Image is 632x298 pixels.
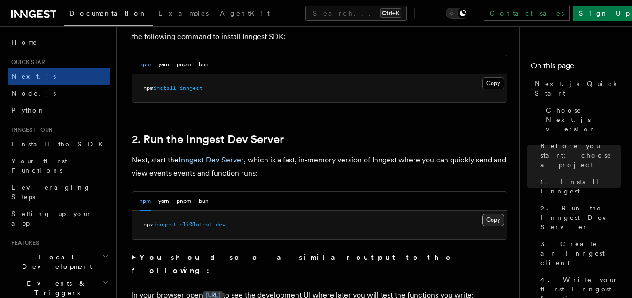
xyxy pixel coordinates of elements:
span: install [153,85,176,91]
a: Next.js [8,68,110,85]
a: Python [8,102,110,119]
span: Next.js Quick Start [535,79,621,98]
span: 2. Run the Inngest Dev Server [540,203,621,232]
span: Node.js [11,89,56,97]
button: npm [140,192,151,211]
button: Copy [482,214,504,226]
button: bun [199,192,209,211]
span: Events & Triggers [8,279,102,298]
span: Setting up your app [11,210,92,227]
a: Choose Next.js version [542,102,621,137]
span: Python [11,106,46,114]
button: Search...Ctrl+K [305,6,407,21]
span: AgentKit [220,9,270,17]
kbd: Ctrl+K [380,8,401,18]
span: inngest-cli@latest [153,221,212,228]
strong: You should see a similar output to the following: [132,253,464,275]
a: Node.js [8,85,110,102]
a: Before you start: choose a project [537,137,621,173]
span: Documentation [70,9,147,17]
button: Copy [482,77,504,89]
span: 1. Install Inngest [540,177,621,196]
button: Local Development [8,249,110,275]
a: 2. Run the Inngest Dev Server [132,133,284,146]
span: dev [216,221,226,228]
button: yarn [158,192,169,211]
span: Choose Next.js version [546,105,621,134]
h4: On this page [531,60,621,75]
span: Next.js [11,72,56,80]
a: 2. Run the Inngest Dev Server [537,200,621,235]
span: Inngest tour [8,126,53,134]
button: pnpm [177,192,191,211]
a: Your first Functions [8,153,110,179]
a: Home [8,34,110,51]
p: Next, start the , which is a fast, in-memory version of Inngest where you can quickly send and vi... [132,153,507,180]
a: Inngest Dev Server [179,155,244,164]
button: pnpm [177,55,191,74]
button: yarn [158,55,169,74]
span: npm [143,85,153,91]
a: Leveraging Steps [8,179,110,205]
span: Quick start [8,58,48,66]
button: npm [140,55,151,74]
span: 3. Create an Inngest client [540,239,621,267]
a: Examples [153,3,214,25]
a: Documentation [64,3,153,26]
summary: You should see a similar output to the following: [132,251,507,277]
a: 1. Install Inngest [537,173,621,200]
span: Your first Functions [11,157,67,174]
a: Contact sales [484,6,570,21]
span: Local Development [8,252,102,271]
a: Next.js Quick Start [531,75,621,102]
span: Install the SDK [11,140,109,148]
p: With the Next.js app now running running open a new tab in your terminal. In your project directo... [132,17,507,43]
span: Before you start: choose a project [540,141,621,169]
span: npx [143,221,153,228]
button: bun [199,55,209,74]
button: Toggle dark mode [446,8,468,19]
span: Features [8,239,39,247]
span: Examples [158,9,209,17]
a: 3. Create an Inngest client [537,235,621,271]
a: Install the SDK [8,136,110,153]
span: Home [11,38,38,47]
a: Setting up your app [8,205,110,232]
span: Leveraging Steps [11,184,91,201]
span: inngest [179,85,203,91]
a: AgentKit [214,3,275,25]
